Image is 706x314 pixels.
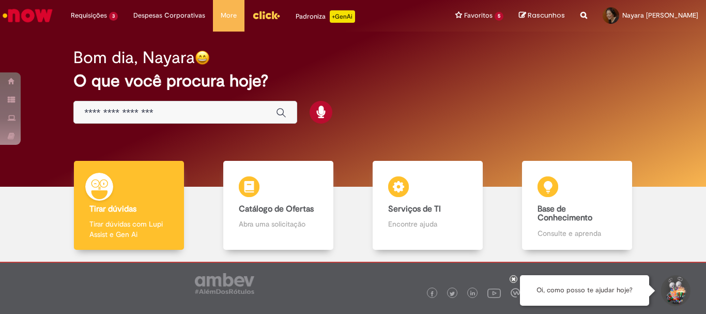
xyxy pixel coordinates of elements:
span: 3 [109,12,118,21]
a: Rascunhos [519,11,565,21]
img: click_logo_yellow_360x200.png [252,7,280,23]
img: happy-face.png [195,50,210,65]
a: Serviços de TI Encontre ajuda [353,161,502,250]
span: 5 [495,12,503,21]
p: Abra uma solicitação [239,219,317,229]
span: Requisições [71,10,107,21]
a: Catálogo de Ofertas Abra uma solicitação [204,161,353,250]
b: Tirar dúvidas [89,204,136,214]
span: Despesas Corporativas [133,10,205,21]
a: Base de Conhecimento Consulte e aprenda [502,161,652,250]
span: Favoritos [464,10,493,21]
h2: Bom dia, Nayara [73,49,195,67]
b: Catálogo de Ofertas [239,204,314,214]
p: Tirar dúvidas com Lupi Assist e Gen Ai [89,219,168,240]
p: +GenAi [330,10,355,23]
span: Rascunhos [528,10,565,20]
img: ServiceNow [1,5,54,26]
b: Serviços de TI [388,204,441,214]
div: Padroniza [296,10,355,23]
img: logo_footer_linkedin.png [470,291,475,297]
button: Iniciar Conversa de Suporte [659,275,690,306]
img: logo_footer_facebook.png [429,291,435,296]
b: Base de Conhecimento [538,204,592,223]
img: logo_footer_workplace.png [511,288,520,297]
p: Encontre ajuda [388,219,467,229]
img: logo_footer_youtube.png [487,286,501,300]
h2: O que você procura hoje? [73,72,633,90]
p: Consulte e aprenda [538,228,616,238]
a: Tirar dúvidas Tirar dúvidas com Lupi Assist e Gen Ai [54,161,204,250]
div: Oi, como posso te ajudar hoje? [520,275,649,306]
img: logo_footer_ambev_rotulo_gray.png [195,273,254,294]
img: logo_footer_twitter.png [450,291,455,296]
span: Nayara [PERSON_NAME] [622,11,698,20]
span: More [221,10,237,21]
